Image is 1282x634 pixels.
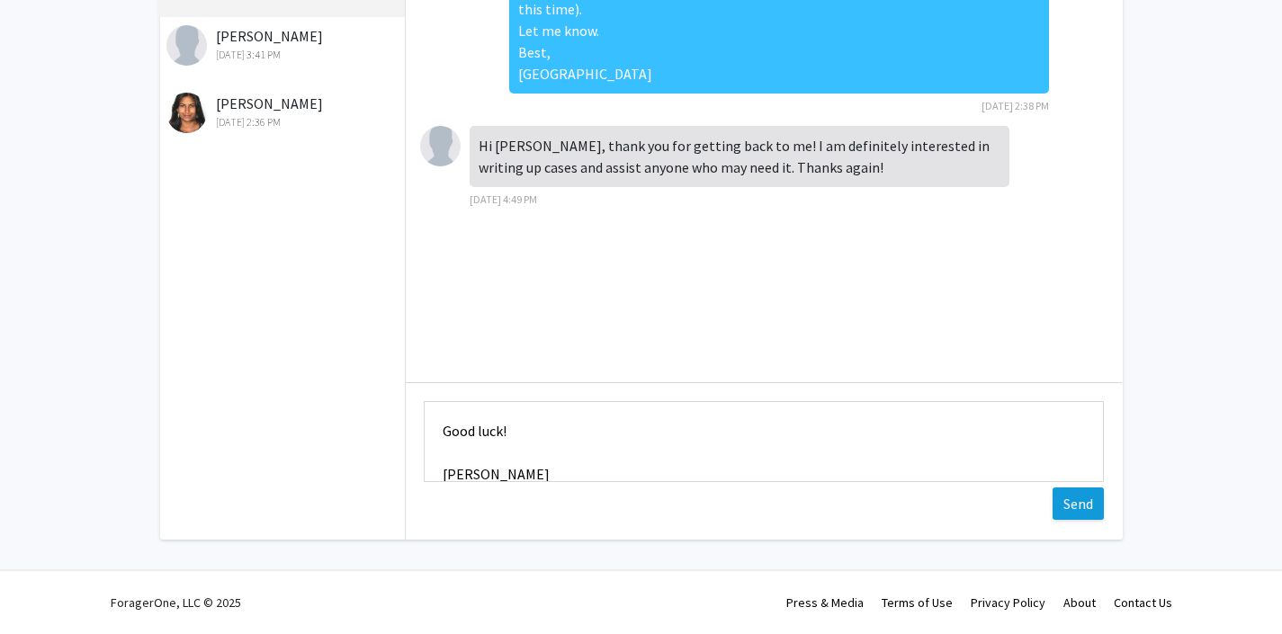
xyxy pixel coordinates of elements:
[420,126,461,166] img: Nicholas Tomasko
[1053,487,1104,520] button: Send
[982,99,1049,112] span: [DATE] 2:38 PM
[1063,594,1096,611] a: About
[166,47,401,63] div: [DATE] 3:41 PM
[166,93,401,130] div: [PERSON_NAME]
[166,25,207,66] img: Olivia Sanders
[111,571,241,634] div: ForagerOne, LLC © 2025
[971,594,1045,611] a: Privacy Policy
[166,25,401,63] div: [PERSON_NAME]
[786,594,864,611] a: Press & Media
[882,594,953,611] a: Terms of Use
[470,126,1009,187] div: Hi [PERSON_NAME], thank you for getting back to me! I am definitely interested in writing up case...
[470,192,537,206] span: [DATE] 4:49 PM
[166,114,401,130] div: [DATE] 2:36 PM
[1114,594,1172,611] a: Contact Us
[13,553,76,621] iframe: Chat
[166,93,207,133] img: Shannon Fernando
[424,401,1104,482] textarea: Message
